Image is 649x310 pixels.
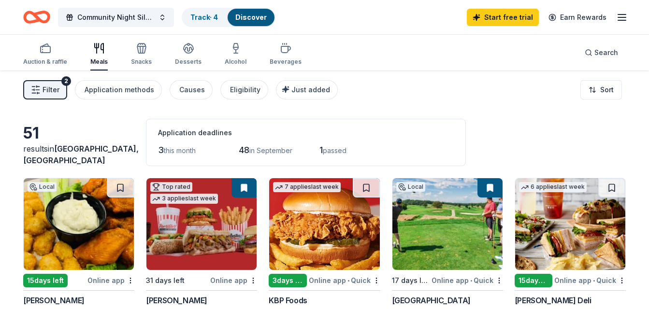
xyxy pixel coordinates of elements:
[182,8,275,27] button: Track· 4Discover
[594,47,618,58] span: Search
[150,182,192,192] div: Top rated
[276,80,338,99] button: Just added
[515,295,591,306] div: [PERSON_NAME] Deli
[210,274,257,286] div: Online app
[170,80,213,99] button: Causes
[23,295,85,306] div: [PERSON_NAME]
[146,295,207,306] div: [PERSON_NAME]
[164,146,196,155] span: this month
[23,274,68,287] div: 15 days left
[87,274,134,286] div: Online app
[235,13,267,21] a: Discover
[131,58,152,66] div: Snacks
[577,43,626,62] button: Search
[392,275,430,286] div: 17 days left
[190,13,218,21] a: Track· 4
[600,84,614,96] span: Sort
[249,146,292,155] span: in September
[23,143,134,166] div: results
[467,9,539,26] a: Start free trial
[175,58,202,66] div: Desserts
[23,144,139,165] span: in
[269,178,379,270] img: Image for KBP Foods
[23,124,134,143] div: 51
[150,194,218,204] div: 3 applies last week
[230,84,260,96] div: Eligibility
[61,76,71,86] div: 2
[175,39,202,70] button: Desserts
[28,182,57,192] div: Local
[225,58,246,66] div: Alcohol
[593,277,595,284] span: •
[146,275,185,286] div: 31 days left
[515,274,552,287] div: 15 days left
[269,274,306,287] div: 3 days left
[90,58,108,66] div: Meals
[269,295,307,306] div: KBP Foods
[58,8,174,27] button: Community Night Silent Auction
[239,145,249,155] span: 48
[319,145,323,155] span: 1
[43,84,59,96] span: Filter
[543,9,612,26] a: Earn Rewards
[554,274,626,286] div: Online app Quick
[23,80,67,99] button: Filter2
[470,277,472,284] span: •
[515,178,625,270] img: Image for McAlister's Deli
[85,84,154,96] div: Application methods
[225,39,246,70] button: Alcohol
[580,80,622,99] button: Sort
[270,39,302,70] button: Beverages
[323,146,346,155] span: passed
[24,178,134,270] img: Image for Muldoon's
[131,39,152,70] button: Snacks
[273,182,341,192] div: 7 applies last week
[77,12,155,23] span: Community Night Silent Auction
[90,39,108,70] button: Meals
[220,80,268,99] button: Eligibility
[23,39,67,70] button: Auction & raffle
[347,277,349,284] span: •
[179,84,205,96] div: Causes
[270,58,302,66] div: Beverages
[396,182,425,192] div: Local
[158,127,454,139] div: Application deadlines
[23,6,50,28] a: Home
[519,182,587,192] div: 6 applies last week
[75,80,162,99] button: Application methods
[392,178,503,270] img: Image for French Lick Resort
[23,144,139,165] span: [GEOGRAPHIC_DATA], [GEOGRAPHIC_DATA]
[158,145,164,155] span: 3
[146,178,257,270] img: Image for Portillo's
[309,274,380,286] div: Online app Quick
[291,85,330,94] span: Just added
[23,58,67,66] div: Auction & raffle
[432,274,503,286] div: Online app Quick
[392,295,471,306] div: [GEOGRAPHIC_DATA]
